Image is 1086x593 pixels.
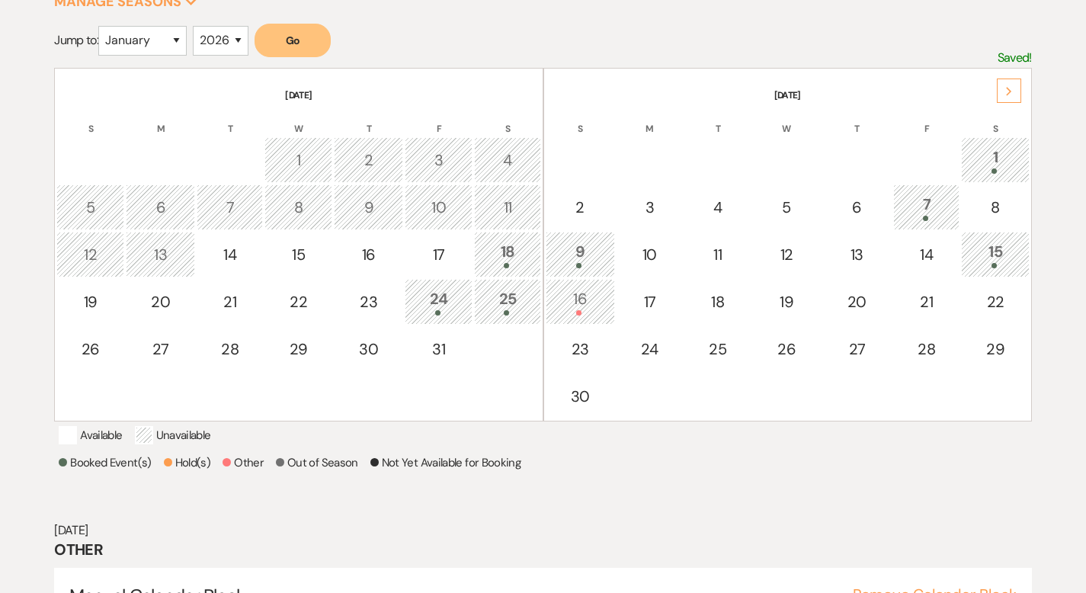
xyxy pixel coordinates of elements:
[65,243,116,266] div: 12
[482,240,532,268] div: 18
[625,338,674,361] div: 24
[273,196,324,219] div: 8
[413,287,464,316] div: 24
[334,104,403,136] th: T
[684,104,751,136] th: T
[205,196,255,219] div: 7
[893,104,959,136] th: F
[342,243,395,266] div: 16
[342,149,395,171] div: 2
[482,196,532,219] div: 11
[625,243,674,266] div: 10
[205,290,255,313] div: 21
[902,290,951,313] div: 21
[134,196,187,219] div: 6
[370,454,521,472] p: Not Yet Available for Booking
[342,290,395,313] div: 23
[56,104,124,136] th: S
[482,287,532,316] div: 25
[998,48,1032,68] p: Saved!
[902,193,951,221] div: 7
[969,290,1020,313] div: 22
[134,243,187,266] div: 13
[273,290,324,313] div: 22
[554,240,607,268] div: 9
[54,522,1032,539] h6: [DATE]
[761,243,812,266] div: 12
[902,338,951,361] div: 28
[969,196,1020,219] div: 8
[752,104,820,136] th: W
[56,70,540,102] th: [DATE]
[59,454,151,472] p: Booked Event(s)
[413,196,464,219] div: 10
[223,454,264,472] p: Other
[413,243,464,266] div: 17
[342,338,395,361] div: 30
[831,243,883,266] div: 13
[205,338,255,361] div: 28
[413,338,464,361] div: 31
[273,243,324,266] div: 15
[969,146,1020,174] div: 1
[205,243,255,266] div: 14
[693,196,742,219] div: 4
[135,426,211,444] p: Unavailable
[969,338,1020,361] div: 29
[961,104,1029,136] th: S
[831,338,883,361] div: 27
[273,149,324,171] div: 1
[134,290,187,313] div: 20
[65,196,116,219] div: 5
[273,338,324,361] div: 29
[126,104,195,136] th: M
[761,338,812,361] div: 26
[54,32,98,48] span: Jump to:
[546,70,1030,102] th: [DATE]
[625,196,674,219] div: 3
[554,287,607,316] div: 16
[822,104,892,136] th: T
[197,104,263,136] th: T
[59,426,122,444] p: Available
[554,196,607,219] div: 2
[65,338,116,361] div: 26
[831,196,883,219] div: 6
[969,240,1020,268] div: 15
[54,539,1032,560] h3: Other
[761,290,812,313] div: 19
[693,338,742,361] div: 25
[831,290,883,313] div: 20
[342,196,395,219] div: 9
[693,243,742,266] div: 11
[902,243,951,266] div: 14
[164,454,211,472] p: Hold(s)
[474,104,540,136] th: S
[482,149,532,171] div: 4
[761,196,812,219] div: 5
[264,104,332,136] th: W
[255,24,331,57] button: Go
[413,149,464,171] div: 3
[65,290,116,313] div: 19
[405,104,473,136] th: F
[276,454,358,472] p: Out of Season
[617,104,683,136] th: M
[546,104,615,136] th: S
[554,338,607,361] div: 23
[134,338,187,361] div: 27
[625,290,674,313] div: 17
[693,290,742,313] div: 18
[554,385,607,408] div: 30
